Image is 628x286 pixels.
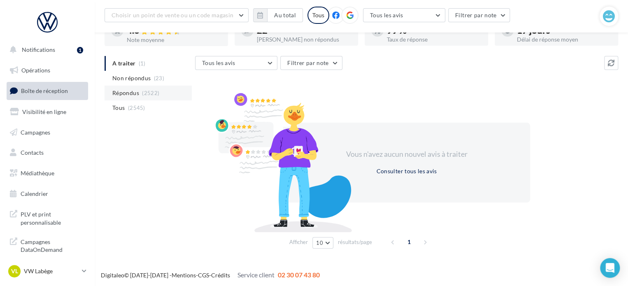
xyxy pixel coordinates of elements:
[237,271,274,279] span: Service client
[101,272,320,279] span: © [DATE]-[DATE] - - -
[172,272,196,279] a: Mentions
[21,149,44,156] span: Contacts
[127,26,221,35] div: 4.6
[316,239,323,246] span: 10
[387,26,481,35] div: 99 %
[278,271,320,279] span: 02 30 07 43 80
[154,75,164,81] span: (23)
[5,185,90,202] a: Calendrier
[517,37,612,42] div: Délai de réponse moyen
[373,166,440,176] button: Consulter tous les avis
[195,56,277,70] button: Tous les avis
[312,237,333,249] button: 10
[22,46,55,53] span: Notifications
[336,149,477,160] div: Vous n'avez aucun nouvel avis à traiter
[211,272,230,279] a: Crédits
[21,67,50,74] span: Opérations
[5,165,90,182] a: Médiathèque
[253,8,303,22] button: Au total
[112,89,139,97] span: Répondus
[387,37,481,42] div: Taux de réponse
[105,8,249,22] button: Choisir un point de vente ou un code magasin
[5,205,90,230] a: PLV et print personnalisable
[600,258,620,278] div: Open Intercom Messenger
[5,82,90,100] a: Boîte de réception
[5,103,90,121] a: Visibilité en ligne
[112,104,125,112] span: Tous
[21,87,68,94] span: Boîte de réception
[142,90,159,96] span: (2522)
[5,41,86,58] button: Notifications 1
[77,47,83,53] div: 1
[267,8,303,22] button: Au total
[24,267,79,275] p: VW Labège
[5,233,90,257] a: Campagnes DataOnDemand
[128,105,145,111] span: (2545)
[127,37,221,43] div: Note moyenne
[257,26,351,35] div: 22
[338,238,372,246] span: résultats/page
[21,128,50,135] span: Campagnes
[5,62,90,79] a: Opérations
[112,12,233,19] span: Choisir un point de vente ou un code magasin
[21,209,85,226] span: PLV et print personnalisable
[448,8,510,22] button: Filtrer par note
[202,59,235,66] span: Tous les avis
[307,7,329,24] div: Tous
[402,235,416,249] span: 1
[22,108,66,115] span: Visibilité en ligne
[7,263,88,279] a: VL VW Labège
[257,37,351,42] div: [PERSON_NAME] non répondus
[280,56,342,70] button: Filtrer par note
[5,124,90,141] a: Campagnes
[289,238,308,246] span: Afficher
[11,267,18,275] span: VL
[21,236,85,254] span: Campagnes DataOnDemand
[198,272,209,279] a: CGS
[112,74,151,82] span: Non répondus
[5,144,90,161] a: Contacts
[517,26,612,35] div: 17 jours
[101,272,124,279] a: Digitaleo
[21,170,54,177] span: Médiathèque
[370,12,403,19] span: Tous les avis
[363,8,445,22] button: Tous les avis
[21,190,48,197] span: Calendrier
